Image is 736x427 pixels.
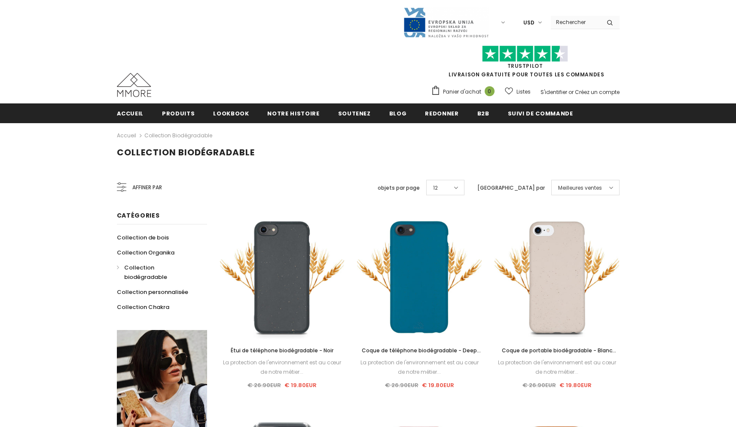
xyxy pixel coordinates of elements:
span: 0 [485,86,495,96]
a: Blog [389,103,407,123]
span: Listes [516,88,531,96]
span: Collection personnalisée [117,288,188,296]
span: Collection biodégradable [117,146,255,158]
span: Redonner [425,109,458,118]
span: Lookbook [213,109,249,118]
span: Collection biodégradable [124,263,167,281]
span: € 19.80EUR [422,381,454,389]
a: Accueil [117,103,144,123]
span: Coque de téléphone biodégradable - Deep Sea Blue [362,347,481,363]
a: S'identifier [541,88,567,96]
a: Collection Chakra [117,300,169,315]
a: Collection personnalisée [117,285,188,300]
span: Collection Organika [117,248,174,257]
a: Étui de téléphone biodégradable - Noir [220,346,345,355]
a: B2B [477,103,489,123]
span: USD [523,18,534,27]
span: Notre histoire [267,109,319,118]
div: La protection de l'environnement est au cœur de notre métier... [357,358,482,377]
div: La protection de l'environnement est au cœur de notre métier... [220,358,345,377]
a: Javni Razpis [403,18,489,26]
span: Panier d'achat [443,88,481,96]
label: objets par page [378,184,420,192]
span: Catégories [117,211,160,220]
input: Search Site [551,16,600,28]
span: Collection de bois [117,233,169,242]
span: Meilleures ventes [558,184,602,192]
a: Notre histoire [267,103,319,123]
a: Coque de portable biodégradable - Blanc naturel [495,346,619,355]
img: Faites confiance aux étoiles pilotes [482,45,568,62]
span: € 26.90EUR [385,381,418,389]
a: Suivi de commande [508,103,573,123]
span: Accueil [117,109,144,118]
a: Collection biodégradable [117,260,198,285]
span: € 19.80EUR [284,381,317,389]
a: Collection biodégradable [144,132,212,139]
a: Coque de téléphone biodégradable - Deep Sea Blue [357,346,482,355]
a: soutenez [338,103,371,123]
span: or [568,88,574,96]
span: 12 [433,184,438,192]
div: La protection de l'environnement est au cœur de notre métier... [495,358,619,377]
a: Accueil [117,130,136,141]
span: Coque de portable biodégradable - Blanc naturel [502,347,616,363]
a: TrustPilot [507,62,543,70]
a: Collection Organika [117,245,174,260]
a: Créez un compte [575,88,620,96]
span: LIVRAISON GRATUITE POUR TOUTES LES COMMANDES [431,49,620,78]
a: Lookbook [213,103,249,123]
a: Panier d'achat 0 [431,85,499,98]
span: Étui de téléphone biodégradable - Noir [231,347,333,354]
a: Listes [505,84,531,99]
a: Produits [162,103,195,123]
span: soutenez [338,109,371,118]
span: B2B [477,109,489,118]
a: Collection de bois [117,230,169,245]
span: € 26.90EUR [522,381,556,389]
span: Collection Chakra [117,303,169,311]
span: Suivi de commande [508,109,573,118]
label: [GEOGRAPHIC_DATA] par [477,184,545,192]
img: Cas MMORE [117,73,151,97]
span: € 19.80EUR [559,381,592,389]
a: Redonner [425,103,458,123]
span: Produits [162,109,195,118]
span: Affiner par [132,183,162,192]
span: Blog [389,109,407,118]
img: Javni Razpis [403,7,489,38]
span: € 26.90EUR [247,381,281,389]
